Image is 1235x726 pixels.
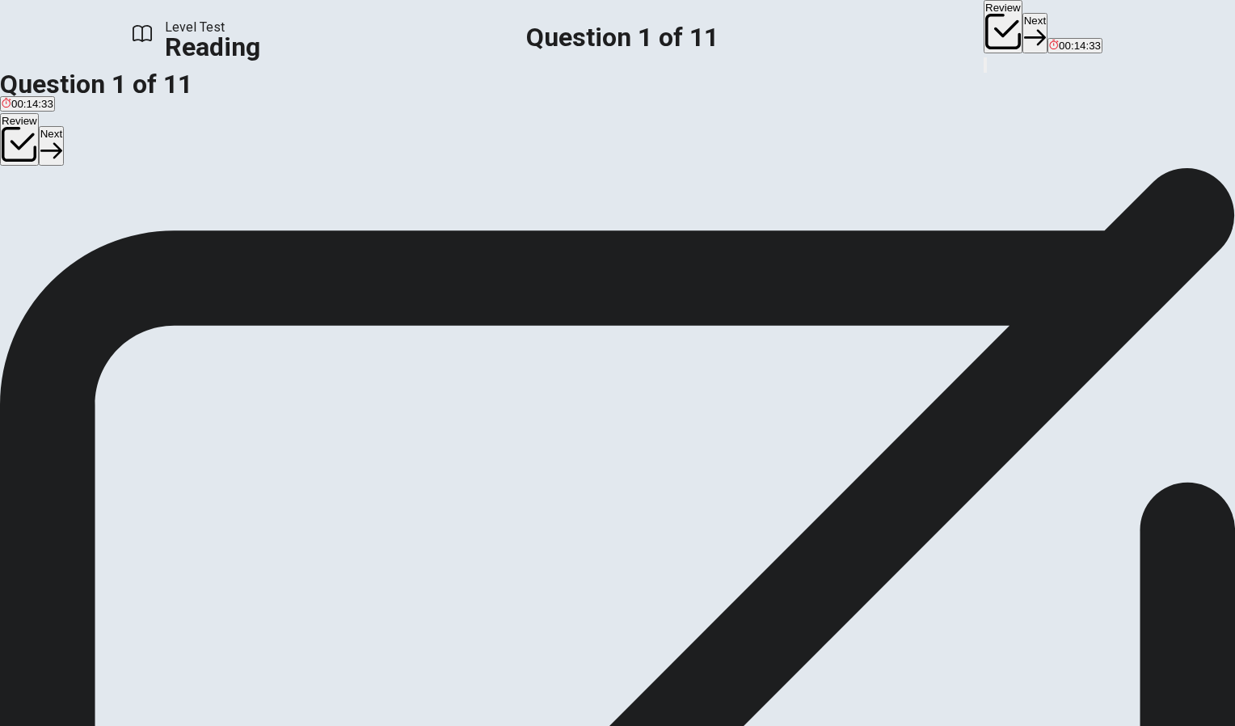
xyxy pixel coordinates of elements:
span: Level Test [165,18,260,37]
h1: Reading [165,37,260,57]
span: 00:14:33 [1059,40,1101,52]
button: Next [39,126,64,166]
h1: Question 1 of 11 [526,27,719,47]
button: 00:14:33 [1047,38,1102,53]
span: 00:14:33 [11,98,53,110]
button: Next [1022,13,1047,53]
